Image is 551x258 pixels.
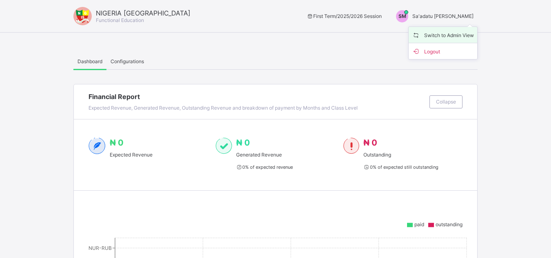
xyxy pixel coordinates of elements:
span: 0 % of expected still outstanding [363,164,438,170]
span: outstanding [436,221,462,227]
img: expected-2.4343d3e9d0c965b919479240f3db56ac.svg [89,138,106,154]
span: SM [398,13,406,19]
span: paid [414,221,424,227]
span: ₦ 0 [363,138,377,148]
span: Expected Revenue, Generated Revenue, Outstanding Revenue and breakdown of payment by Months and C... [89,105,358,111]
span: Logout [412,46,474,56]
span: Financial Report [89,93,425,101]
tspan: NUR-RUB [89,245,112,251]
span: Generated Revenue [236,152,293,158]
span: Sa'adatu [PERSON_NAME] [412,13,474,19]
img: paid-1.3eb1404cbcb1d3b736510a26bbfa3ccb.svg [216,138,232,154]
span: ₦ 0 [110,138,124,148]
span: NIGERIA [GEOGRAPHIC_DATA] [96,9,190,17]
span: session/term information [306,13,382,19]
span: Dashboard [77,58,102,64]
span: Switch to Admin View [412,30,474,40]
span: Functional Education [96,17,144,23]
span: Configurations [111,58,144,64]
img: outstanding-1.146d663e52f09953f639664a84e30106.svg [343,138,359,154]
span: Expected Revenue [110,152,153,158]
span: ₦ 0 [236,138,250,148]
span: Outstanding [363,152,438,158]
li: dropdown-list-item-name-0 [409,27,477,43]
span: Collapse [436,99,456,105]
span: 0 % of expected revenue [236,164,293,170]
li: dropdown-list-item-buttom-1 [409,43,477,59]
